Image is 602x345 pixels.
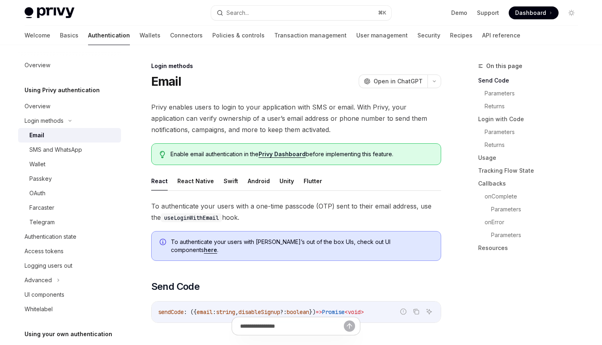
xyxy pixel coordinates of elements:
a: Logging users out [18,258,121,273]
a: Email [18,128,121,143]
code: useLoginWithEmail [161,213,222,222]
span: disableSignup [238,308,280,316]
img: light logo [25,7,74,19]
div: UI components [25,290,64,300]
button: Flutter [304,171,322,190]
div: SMS and WhatsApp [29,145,82,155]
div: Passkey [29,174,52,184]
div: Overview [25,101,50,111]
button: Android [248,171,270,190]
a: Resources [478,242,584,254]
h1: Email [151,74,181,89]
div: Wallet [29,159,45,169]
span: ⌘ K [378,10,386,16]
div: Access tokens [25,246,64,256]
a: Welcome [25,26,50,45]
span: Dashboard [515,9,546,17]
span: To authenticate your users with a one-time passcode (OTP) sent to their email address, use the hook. [151,200,441,223]
button: Toggle dark mode [565,6,578,19]
svg: Info [160,239,168,247]
span: > [361,308,364,316]
a: Support [477,9,499,17]
h5: Using your own authentication [25,329,112,339]
div: Search... [226,8,249,18]
button: Report incorrect code [398,306,409,317]
span: }) [309,308,316,316]
a: Returns [485,138,584,151]
a: here [204,246,217,254]
a: Usage [478,151,584,164]
span: boolean [287,308,309,316]
div: OAuth [29,188,45,198]
button: Send message [344,320,355,332]
svg: Tip [160,151,165,158]
a: OAuth [18,186,121,200]
span: Send Code [151,280,200,293]
a: Returns [485,100,584,113]
span: : [213,308,216,316]
div: Logging users out [25,261,72,271]
div: Advanced [25,275,52,285]
button: Copy the contents from the code block [411,306,421,317]
a: Overview [18,99,121,114]
span: Open in ChatGPT [374,77,423,85]
div: Telegram [29,217,55,227]
button: React [151,171,168,190]
span: Enable email authentication in the before implementing this feature. [171,150,432,158]
a: Wallet [18,157,121,171]
a: Whitelabel [18,302,121,316]
a: Dashboard [509,6,559,19]
a: Tracking Flow State [478,164,584,177]
span: sendCode [158,308,184,316]
a: UI components [18,287,121,302]
a: Transaction management [274,26,347,45]
a: Login with Code [478,113,584,126]
div: Whitelabel [25,304,53,314]
a: Send Code [478,74,584,87]
span: , [235,308,238,316]
a: Basics [60,26,78,45]
a: Privy Dashboard [259,151,306,158]
a: Parameters [485,87,584,100]
span: void [348,308,361,316]
span: To authenticate your users with [PERSON_NAME]’s out of the box UIs, check out UI components . [171,238,433,254]
span: On this page [486,61,522,71]
a: SMS and WhatsApp [18,143,121,157]
a: Telegram [18,215,121,229]
span: : ({ [184,308,197,316]
span: Privy enables users to login to your application with SMS or email. With Privy, your application ... [151,101,441,135]
div: Login methods [25,116,64,126]
a: Overview [18,58,121,72]
a: Recipes [450,26,473,45]
a: Authentication [88,26,130,45]
a: onError [485,216,584,229]
a: Parameters [491,203,584,216]
a: Callbacks [478,177,584,190]
a: Parameters [485,126,584,138]
a: onComplete [485,190,584,203]
a: User management [356,26,408,45]
span: < [345,308,348,316]
a: API reference [482,26,520,45]
button: Ask AI [424,306,434,317]
a: Passkey [18,171,121,186]
a: Farcaster [18,200,121,215]
span: ?: [280,308,287,316]
button: Swift [224,171,238,190]
span: string [216,308,235,316]
a: Authentication state [18,229,121,244]
div: Email [29,130,44,140]
div: Login methods [151,62,441,70]
a: Connectors [170,26,203,45]
div: Authentication state [25,232,76,242]
div: Overview [25,60,50,70]
a: Policies & controls [212,26,265,45]
h5: Using Privy authentication [25,85,100,95]
a: Parameters [491,229,584,242]
button: Open in ChatGPT [359,74,427,88]
a: Security [417,26,440,45]
span: => [316,308,322,316]
a: Wallets [140,26,160,45]
a: Demo [451,9,467,17]
a: Access tokens [18,244,121,258]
